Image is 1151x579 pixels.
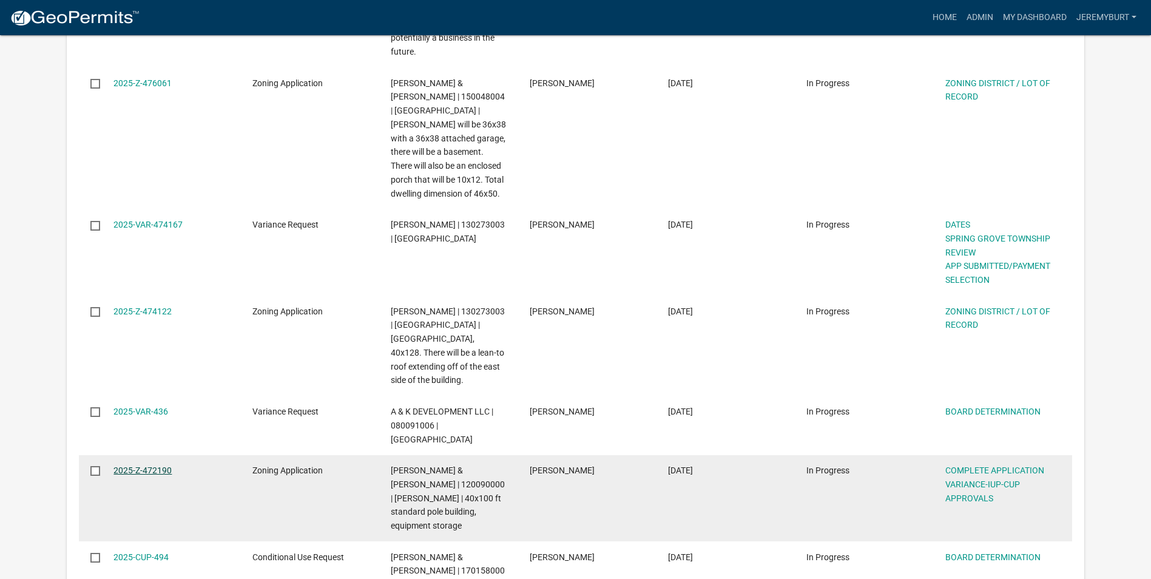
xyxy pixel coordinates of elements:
span: In Progress [806,78,849,88]
span: In Progress [806,306,849,316]
span: Variance Request [252,220,319,229]
a: ZONING DISTRICT / LOT OF RECORD [945,306,1050,330]
a: VARIANCE-IUP-CUP APPROVALS [945,479,1020,503]
span: In Progress [806,407,849,416]
a: BOARD DETERMINATION [945,407,1041,416]
a: APP SUBMITTED/PAYMENT SELECTION [945,261,1050,285]
a: 2025-CUP-494 [113,552,169,562]
span: Zoning Application [252,466,323,475]
a: My Dashboard [998,6,1072,29]
span: 09/05/2025 [668,220,693,229]
a: DATES [945,220,970,229]
span: Zoning Application [252,78,323,88]
span: In Progress [806,220,849,229]
a: 2025-Z-472190 [113,466,172,475]
a: 2025-VAR-474167 [113,220,183,229]
span: Zoning Application [252,306,323,316]
span: TROYER, ELI | 130273003 | Spring Grove [391,220,505,243]
a: 2025-Z-474122 [113,306,172,316]
span: Michelle Burt [530,78,595,88]
a: 2025-Z-476061 [113,78,172,88]
span: 09/02/2025 [668,407,693,416]
span: Tim Nelson [530,552,595,562]
span: Variance Request [252,407,319,416]
span: Michelle Burt [530,306,595,316]
span: In Progress [806,466,849,475]
a: 2025-VAR-436 [113,407,168,416]
span: 09/02/2025 [668,552,693,562]
span: BORNTRAGER,BENJY & MARTHA | 150048004 | Wilmington | Dwelling will be 36x38 with a 36x38 attached... [391,78,506,198]
span: A & K DEVELOPMENT LLC | 080091006 | La Crescent [391,407,493,444]
span: Olivia Lamke [530,407,595,416]
span: In Progress [806,552,849,562]
span: Nathan Rask [530,466,595,475]
a: JeremyBurt [1072,6,1141,29]
span: 09/09/2025 [668,78,693,88]
a: Home [928,6,962,29]
span: 09/02/2025 [668,466,693,475]
span: 09/05/2025 [668,306,693,316]
a: SPRING GROVE TOWNSHIP REVIEW [945,234,1050,257]
a: BOARD DETERMINATION [945,552,1041,562]
a: COMPLETE APPLICATION [945,466,1044,475]
span: TROYER, ELI | 130273003 | Spring Grove | Horse barn, 40x128. There will be a lean-to roof extendi... [391,306,505,385]
span: RASK,NATHAN W & ERICA J | 120090000 | Sheldon | 40x100 ft standard pole building, equipment storage [391,466,505,530]
span: Conditional Use Request [252,552,344,562]
a: ZONING DISTRICT / LOT OF RECORD [945,78,1050,102]
a: Admin [962,6,998,29]
span: Michelle Burt [530,220,595,229]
